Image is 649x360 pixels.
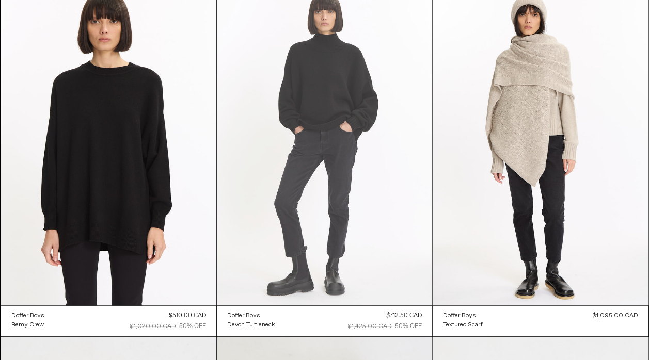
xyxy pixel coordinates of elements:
div: $1,020.00 CAD [130,322,176,331]
a: Devon Turtleneck [227,320,275,330]
a: Doffer Boys [227,311,275,320]
div: 50% OFF [395,322,422,331]
div: $1,425.00 CAD [348,322,392,331]
a: Doffer Boys [443,311,483,320]
div: Doffer Boys [443,312,476,320]
a: Remy Crew [11,320,44,330]
a: Doffer Boys [11,311,44,320]
div: $1,095.00 CAD [593,311,638,320]
div: 50% OFF [179,322,206,331]
div: $510.00 CAD [169,311,206,320]
div: Doffer Boys [227,312,260,320]
div: $712.50 CAD [386,311,422,320]
a: Textured Scarf [443,320,483,330]
div: Doffer Boys [11,312,44,320]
